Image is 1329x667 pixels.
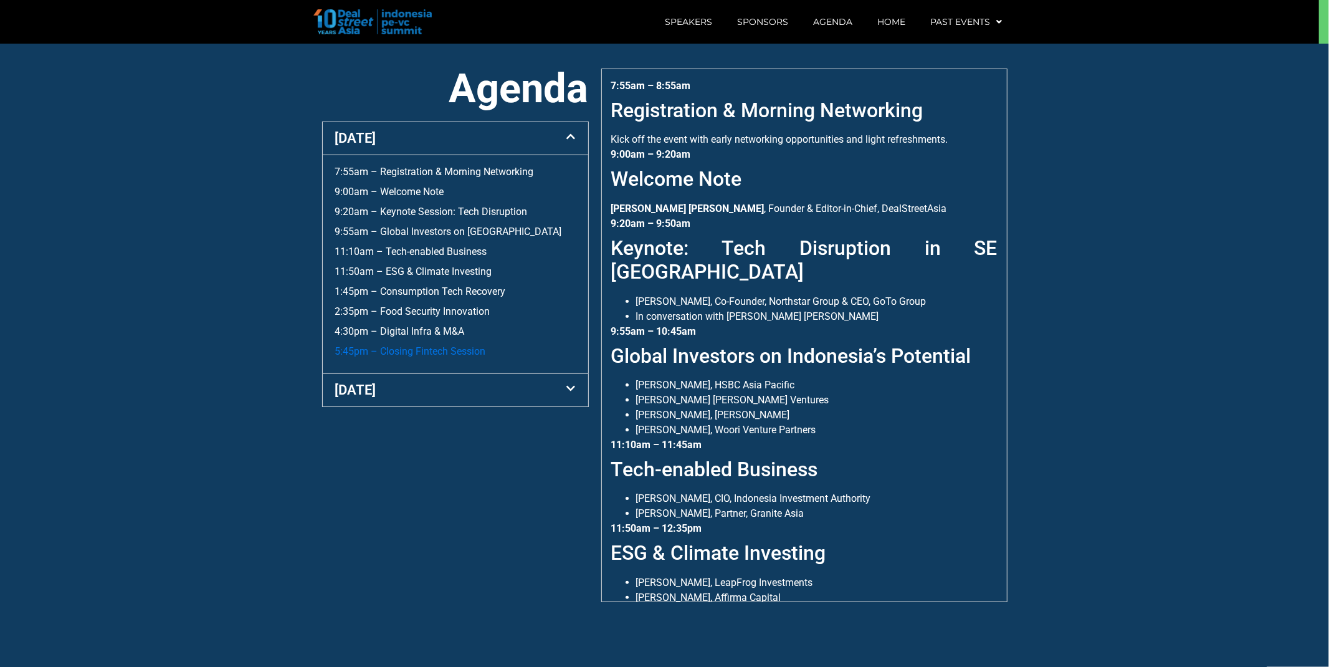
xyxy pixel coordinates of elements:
[636,393,998,408] li: [PERSON_NAME] [PERSON_NAME] Ventures
[636,309,998,324] li: In conversation with [PERSON_NAME] [PERSON_NAME]
[611,148,691,160] strong: 9:00am – 9:20am
[611,203,765,214] strong: [PERSON_NAME] [PERSON_NAME]
[322,69,589,109] h2: Agenda
[611,218,691,229] strong: 9:20am – 9:50am
[611,236,998,284] h2: Keynote: Tech Disruption in SE [GEOGRAPHIC_DATA]
[725,7,801,36] a: Sponsors
[636,408,998,423] li: [PERSON_NAME], [PERSON_NAME]
[611,522,702,534] strong: 11:50am – 12:35pm
[335,345,486,357] a: 5:45pm – Closing Fintech Session
[611,79,998,147] div: Kick off the event with early networking opportunities and light refreshments.
[611,80,691,92] strong: 7:55am – 8:55am
[611,439,702,451] strong: 11:10am – 11:45am
[636,423,998,438] li: [PERSON_NAME], Woori Venture Partners
[636,378,998,393] li: [PERSON_NAME], HSBC Asia Pacific
[636,575,998,590] li: [PERSON_NAME], LeapFrog Investments
[335,382,376,398] a: [DATE]
[611,98,998,122] h2: Registration & Morning Networking
[335,246,487,257] a: 11:10am – Tech-enabled Business
[865,7,918,36] a: Home
[335,206,528,218] a: 9:20am – Keynote Session: Tech Disruption
[636,590,998,605] li: [PERSON_NAME], Affirma Capital
[335,305,490,317] a: 2:35pm – Food Security Innovation
[611,344,998,368] h2: Global Investors on Indonesia’s Potential
[335,186,444,198] a: 9:00am – Welcome Note
[335,130,376,146] a: [DATE]
[611,325,697,337] strong: 9:55am – 10:45am
[335,226,562,238] a: 9:55am – Global Investors on [GEOGRAPHIC_DATA]
[335,286,506,297] a: 1:45pm – Consumption Tech Recovery
[611,167,998,191] h2: Welcome Note
[611,147,998,216] div: , Founder & Editor-in-Chief, DealStreetAsia
[636,506,998,521] li: [PERSON_NAME], Partner, Granite Asia
[335,266,492,277] a: 11:50am – ESG & Climate Investing
[636,294,998,309] li: [PERSON_NAME], Co-Founder, Northstar Group & CEO, GoTo Group
[636,491,998,506] li: [PERSON_NAME], CIO, Indonesia Investment Authority
[801,7,865,36] a: Agenda
[335,166,534,178] a: 7:55am – Registration & Morning Networking
[335,325,465,337] a: 4:30pm – Digital Infra & M&A
[611,458,998,481] h2: Tech-enabled Business
[611,541,998,565] h2: ESG & Climate Investing
[652,7,725,36] a: Speakers
[918,7,1014,36] a: Past Events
